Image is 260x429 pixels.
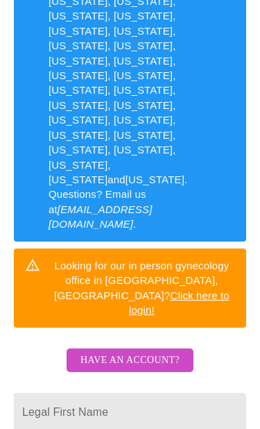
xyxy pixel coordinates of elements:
em: [EMAIL_ADDRESS][DOMAIN_NAME] [49,203,152,230]
button: Have an account? [67,348,193,373]
div: Looking for our in person gynecology office in [GEOGRAPHIC_DATA], [GEOGRAPHIC_DATA]? [49,253,235,323]
a: Click here to login! [129,289,229,316]
span: Have an account? [80,352,180,369]
a: Have an account? [63,363,197,375]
